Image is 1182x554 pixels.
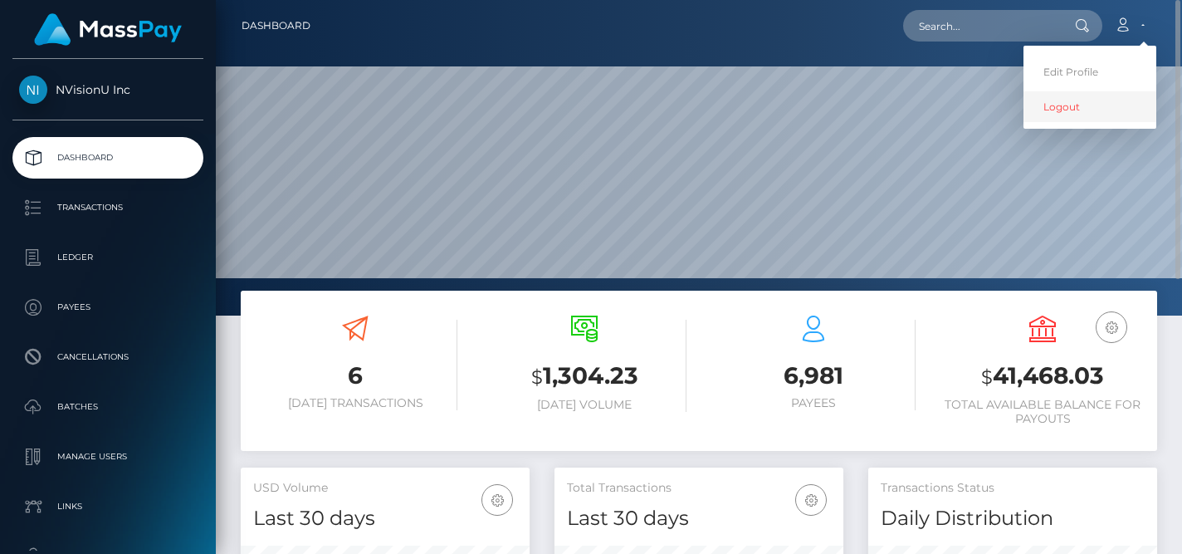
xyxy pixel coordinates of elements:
p: Links [19,494,197,519]
p: Batches [19,395,197,419]
h4: Last 30 days [253,504,517,533]
p: Dashboard [19,145,197,170]
a: Links [12,486,203,527]
h4: Last 30 days [567,504,831,533]
p: Manage Users [19,444,197,469]
h3: 41,468.03 [940,360,1145,394]
a: Logout [1023,91,1156,122]
a: Dashboard [12,137,203,179]
small: $ [531,365,543,389]
p: Cancellations [19,345,197,370]
h5: USD Volume [253,480,517,497]
a: Ledger [12,237,203,278]
h6: Payees [711,396,916,410]
a: Edit Profile [1023,56,1156,87]
small: $ [981,365,993,389]
h5: Transactions Status [881,480,1145,497]
a: Batches [12,386,203,428]
h6: [DATE] Volume [482,398,686,412]
img: MassPay Logo [34,13,182,46]
p: Ledger [19,245,197,270]
a: Cancellations [12,336,203,378]
p: Transactions [19,195,197,220]
h3: 6 [253,360,457,392]
p: Payees [19,295,197,320]
h6: Total Available Balance for Payouts [940,398,1145,426]
h3: 1,304.23 [482,360,686,394]
img: NVisionU Inc [19,76,47,104]
input: Search... [903,10,1059,42]
span: NVisionU Inc [12,82,203,97]
h4: Daily Distribution [881,504,1145,533]
h6: [DATE] Transactions [253,396,457,410]
a: Manage Users [12,436,203,478]
a: Payees [12,287,203,328]
h5: Total Transactions [567,480,831,497]
h3: 6,981 [711,360,916,392]
a: Transactions [12,187,203,228]
a: Dashboard [242,8,310,43]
